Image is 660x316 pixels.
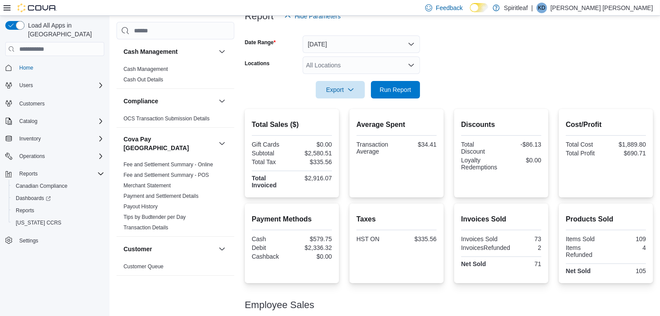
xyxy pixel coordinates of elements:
div: 4 [607,244,646,251]
div: $0.00 [293,141,332,148]
span: Settings [16,235,104,246]
div: InvoicesRefunded [461,244,510,251]
span: Fee and Settlement Summary - POS [124,172,209,179]
a: Canadian Compliance [12,181,71,191]
a: Customers [16,98,48,109]
span: Operations [19,153,45,160]
button: [DATE] [303,35,420,53]
div: $335.56 [293,158,332,165]
button: Export [316,81,365,98]
span: Dashboards [12,193,104,204]
div: $2,916.07 [293,175,332,182]
span: Canadian Compliance [12,181,104,191]
div: 2 [514,244,541,251]
h2: Invoices Sold [461,214,541,225]
button: Reports [9,204,108,217]
div: 71 [503,260,541,267]
button: Operations [2,150,108,162]
div: $2,580.51 [293,150,332,157]
p: Spiritleaf [504,3,528,13]
span: Customers [19,100,45,107]
button: Catalog [2,115,108,127]
button: Users [16,80,36,91]
a: Merchant Statement [124,183,171,189]
div: $579.75 [293,235,332,242]
a: OCS Transaction Submission Details [124,116,210,122]
span: Settings [19,237,38,244]
div: Cova Pay [GEOGRAPHIC_DATA] [116,159,234,236]
div: Total Tax [252,158,290,165]
a: Cash Management [124,66,168,72]
a: Tips by Budtender per Day [124,214,186,220]
span: Inventory [16,133,104,144]
input: Dark Mode [470,3,488,12]
h3: Report [245,11,274,21]
span: Dashboards [16,195,51,202]
h2: Payment Methods [252,214,332,225]
nav: Complex example [5,58,104,270]
div: Cashback [252,253,290,260]
a: Settings [16,235,42,246]
span: KD [538,3,545,13]
a: Transaction Details [124,225,168,231]
button: Reports [16,169,41,179]
span: Reports [19,170,38,177]
div: Total Cost [566,141,604,148]
div: Items Refunded [566,244,604,258]
label: Date Range [245,39,276,46]
h3: Cash Management [124,47,178,56]
span: Customer Queue [124,263,163,270]
span: Dark Mode [470,12,470,13]
button: [US_STATE] CCRS [9,217,108,229]
button: Compliance [124,97,215,105]
h2: Cost/Profit [566,119,646,130]
a: Dashboards [9,192,108,204]
h2: Average Spent [356,119,437,130]
span: Users [19,82,33,89]
div: $2,336.32 [293,244,332,251]
button: Inventory [16,133,44,144]
h2: Products Sold [566,214,646,225]
button: Operations [16,151,49,162]
span: Export [321,81,360,98]
strong: Net Sold [566,267,591,274]
button: Open list of options [408,62,415,69]
div: Cash [252,235,290,242]
button: Customer [217,244,227,254]
span: Hide Parameters [295,12,341,21]
button: Cova Pay [GEOGRAPHIC_DATA] [217,138,227,149]
div: Total Profit [566,150,604,157]
button: Users [2,79,108,91]
p: [PERSON_NAME] [PERSON_NAME] [551,3,653,13]
label: Locations [245,60,270,67]
span: Home [16,62,104,73]
h2: Discounts [461,119,541,130]
a: Payout History [124,204,158,210]
a: Payment and Settlement Details [124,193,198,199]
div: Kenneth D L [536,3,547,13]
span: Run Report [380,85,411,94]
span: Feedback [436,4,462,12]
div: Customer [116,261,234,275]
a: Cash Out Details [124,77,163,83]
span: Home [19,64,33,71]
span: Inventory [19,135,41,142]
span: Users [16,80,104,91]
div: $335.56 [398,235,437,242]
span: Merchant Statement [124,182,171,189]
span: [US_STATE] CCRS [16,219,61,226]
span: Reports [16,169,104,179]
span: Operations [16,151,104,162]
span: Cash Out Details [124,76,163,83]
button: Cash Management [124,47,215,56]
div: Cash Management [116,64,234,88]
h3: Compliance [124,97,158,105]
span: OCS Transaction Submission Details [124,115,210,122]
a: Fee and Settlement Summary - Online [124,162,213,168]
button: Catalog [16,116,41,126]
a: Fee and Settlement Summary - POS [124,172,209,178]
button: Settings [2,234,108,247]
button: Customers [2,97,108,109]
div: Total Discount [461,141,500,155]
a: Dashboards [12,193,54,204]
